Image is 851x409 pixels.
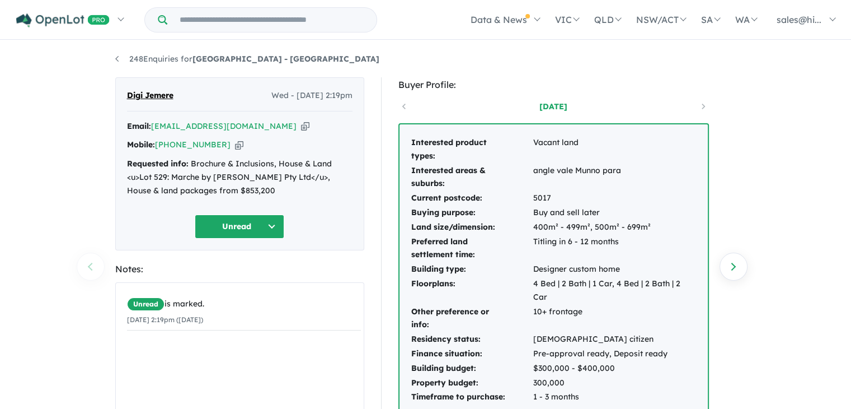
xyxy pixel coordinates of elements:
[127,159,189,169] strong: Requested info:
[411,390,533,405] td: Timeframe to purchase:
[533,361,697,376] td: $300,000 - $400,000
[533,262,697,277] td: Designer custom home
[411,277,533,305] td: Floorplans:
[151,121,297,131] a: [EMAIL_ADDRESS][DOMAIN_NAME]
[195,215,284,239] button: Unread
[777,14,821,25] span: sales@hi...
[533,277,697,305] td: 4 Bed | 2 Bath | 1 Car, 4 Bed | 2 Bath | 2 Car
[411,332,533,347] td: Residency status:
[533,220,697,235] td: 400m² - 499m², 500m² - 699m²
[411,361,533,376] td: Building budget:
[127,157,352,197] div: Brochure & Inclusions, House & Land <u>Lot 529: Marche by [PERSON_NAME] Pty Ltd</u>, House & land...
[127,140,155,150] strong: Mobile:
[170,8,374,32] input: Try estate name, suburb, builder or developer
[127,121,151,131] strong: Email:
[192,54,379,64] strong: [GEOGRAPHIC_DATA] - [GEOGRAPHIC_DATA]
[411,164,533,192] td: Interested areas & suburbs:
[115,262,364,277] div: Notes:
[127,298,164,311] span: Unread
[533,136,697,164] td: Vacant land
[533,332,697,347] td: [DEMOGRAPHIC_DATA] citizen
[411,235,533,263] td: Preferred land settlement time:
[411,376,533,391] td: Property budget:
[411,136,533,164] td: Interested product types:
[533,347,697,361] td: Pre-approval ready, Deposit ready
[115,54,379,64] a: 248Enquiries for[GEOGRAPHIC_DATA] - [GEOGRAPHIC_DATA]
[155,140,231,150] a: [PHONE_NUMBER]
[533,390,697,405] td: 1 - 3 months
[533,376,697,391] td: 300,000
[301,120,309,132] button: Copy
[16,13,110,27] img: Openlot PRO Logo White
[533,206,697,220] td: Buy and sell later
[235,139,243,151] button: Copy
[411,305,533,333] td: Other preference or info:
[506,101,601,112] a: [DATE]
[127,315,203,324] small: [DATE] 2:19pm ([DATE])
[411,220,533,235] td: Land size/dimension:
[411,206,533,220] td: Buying purpose:
[411,262,533,277] td: Building type:
[533,164,697,192] td: angle vale Munno para
[411,191,533,206] td: Current postcode:
[127,298,361,311] div: is marked.
[398,77,709,92] div: Buyer Profile:
[533,235,697,263] td: Titling in 6 - 12 months
[411,347,533,361] td: Finance situation:
[271,89,352,103] span: Wed - [DATE] 2:19pm
[115,53,736,66] nav: breadcrumb
[127,89,173,103] span: Digi Jemere
[533,305,697,333] td: 10+ frontage
[533,191,697,206] td: 5017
